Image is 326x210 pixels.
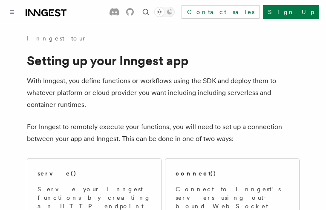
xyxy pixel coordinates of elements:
h2: connect() [176,169,216,178]
button: Toggle navigation [7,7,17,17]
p: With Inngest, you define functions or workflows using the SDK and deploy them to whatever platfor... [27,75,300,111]
a: Contact sales [182,5,260,19]
a: Sign Up [263,5,319,19]
p: For Inngest to remotely execute your functions, you will need to set up a connection between your... [27,121,300,145]
h2: serve() [38,169,77,178]
a: Inngest tour [27,34,87,43]
button: Toggle dark mode [154,7,175,17]
button: Find something... [141,7,151,17]
h1: Setting up your Inngest app [27,53,300,68]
